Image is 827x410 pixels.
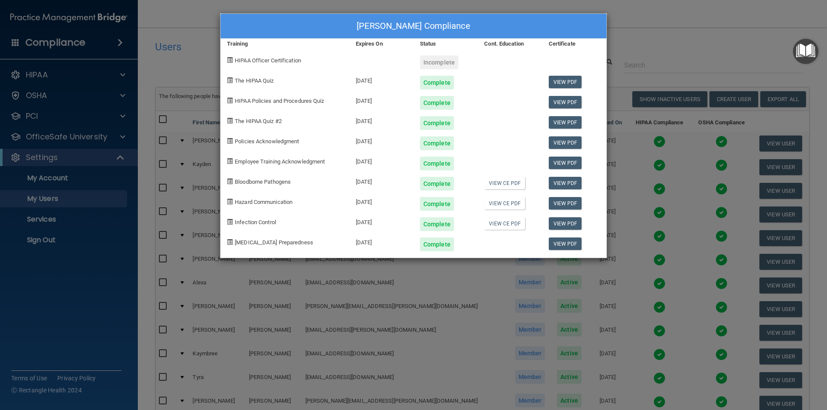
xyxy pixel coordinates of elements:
[349,89,413,110] div: [DATE]
[349,150,413,170] div: [DATE]
[420,197,454,211] div: Complete
[349,170,413,191] div: [DATE]
[549,177,582,189] a: View PDF
[221,14,606,39] div: [PERSON_NAME] Compliance
[549,237,582,250] a: View PDF
[349,191,413,211] div: [DATE]
[420,217,454,231] div: Complete
[349,69,413,89] div: [DATE]
[549,76,582,88] a: View PDF
[420,55,458,69] div: Incomplete
[235,57,301,64] span: HIPAA Officer Certification
[235,199,292,205] span: Hazard Communication
[235,158,325,165] span: Employee Training Acknowledgment
[235,239,313,246] span: [MEDICAL_DATA] Preparedness
[235,138,299,145] span: Policies Acknowledgment
[478,39,542,49] div: Cont. Education
[549,197,582,210] a: View PDF
[549,217,582,230] a: View PDF
[549,116,582,129] a: View PDF
[349,231,413,251] div: [DATE]
[420,116,454,130] div: Complete
[235,118,282,124] span: The HIPAA Quiz #2
[484,197,525,210] a: View CE PDF
[420,76,454,89] div: Complete
[349,39,413,49] div: Expires On
[420,136,454,150] div: Complete
[420,157,454,170] div: Complete
[349,110,413,130] div: [DATE]
[235,98,324,104] span: HIPAA Policies and Procedures Quiz
[420,237,454,251] div: Complete
[235,219,276,225] span: Infection Control
[484,177,525,189] a: View CE PDF
[793,39,818,64] button: Open Resource Center
[221,39,349,49] div: Training
[235,179,291,185] span: Bloodborne Pathogens
[549,157,582,169] a: View PDF
[420,96,454,110] div: Complete
[413,39,478,49] div: Status
[542,39,606,49] div: Certificate
[420,177,454,191] div: Complete
[349,211,413,231] div: [DATE]
[484,217,525,230] a: View CE PDF
[549,96,582,108] a: View PDF
[235,77,274,84] span: The HIPAA Quiz
[549,136,582,149] a: View PDF
[349,130,413,150] div: [DATE]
